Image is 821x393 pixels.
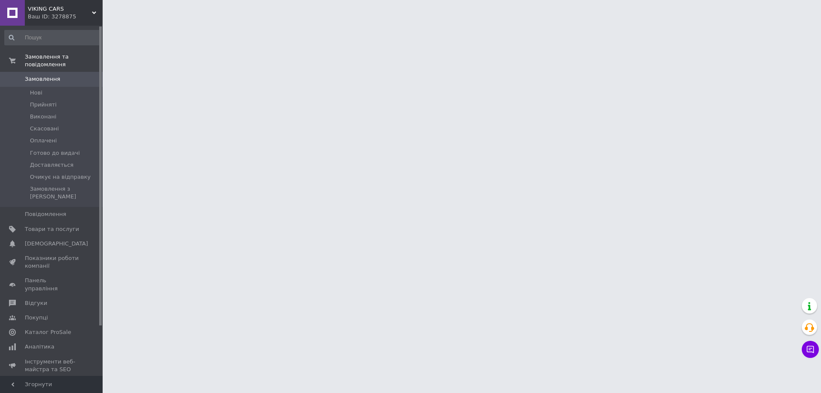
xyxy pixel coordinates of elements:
span: Замовлення з [PERSON_NAME] [30,185,100,201]
div: Ваш ID: 3278875 [28,13,103,21]
span: Каталог ProSale [25,328,71,336]
span: Готово до видачі [30,149,80,157]
span: Товари та послуги [25,225,79,233]
span: Відгуки [25,299,47,307]
button: Чат з покупцем [802,341,819,358]
span: VIKING CARS [28,5,92,13]
span: Показники роботи компанії [25,254,79,270]
span: Оплачені [30,137,57,145]
span: Скасовані [30,125,59,133]
input: Пошук [4,30,101,45]
span: Виконані [30,113,56,121]
span: Очикує на відправку [30,173,91,181]
span: Замовлення та повідомлення [25,53,103,68]
span: Замовлення [25,75,60,83]
span: Панель управління [25,277,79,292]
span: Покупці [25,314,48,322]
span: Аналітика [25,343,54,351]
span: Інструменти веб-майстра та SEO [25,358,79,373]
span: Прийняті [30,101,56,109]
span: Повідомлення [25,210,66,218]
span: Доставляється [30,161,74,169]
span: [DEMOGRAPHIC_DATA] [25,240,88,248]
span: Нові [30,89,42,97]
